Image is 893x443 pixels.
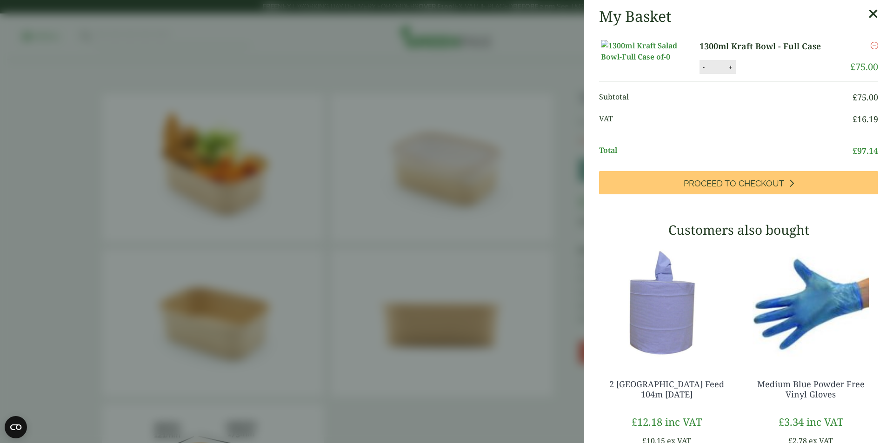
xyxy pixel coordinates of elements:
span: Subtotal [599,91,853,104]
span: £ [853,145,857,156]
button: Open CMP widget [5,416,27,438]
button: + [726,63,735,71]
img: 1300ml Kraft Salad Bowl-Full Case of-0 [601,40,685,62]
a: 2 [GEOGRAPHIC_DATA] Feed 104m [DATE] [609,378,724,400]
span: £ [853,113,857,125]
span: £ [779,415,784,429]
span: £ [850,60,855,73]
span: Total [599,145,853,157]
bdi: 3.34 [779,415,804,429]
a: Medium Blue Powder Free Vinyl Gloves [757,378,865,400]
bdi: 16.19 [853,113,878,125]
bdi: 75.00 [853,92,878,103]
bdi: 97.14 [853,145,878,156]
span: £ [632,415,637,429]
span: inc VAT [806,415,843,429]
button: - [700,63,707,71]
span: inc VAT [665,415,702,429]
span: £ [853,92,857,103]
span: VAT [599,113,853,126]
bdi: 12.18 [632,415,662,429]
h2: My Basket [599,7,671,25]
h3: Customers also bought [599,222,878,238]
a: 1300ml Kraft Bowl - Full Case [700,40,836,53]
a: Proceed to Checkout [599,171,878,194]
bdi: 75.00 [850,60,878,73]
img: 4130015J-Blue-Vinyl-Powder-Free-Gloves-Medium [743,245,878,361]
span: Proceed to Checkout [684,179,784,189]
img: 3630017-2-Ply-Blue-Centre-Feed-104m [599,245,734,361]
a: Remove this item [871,40,878,51]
